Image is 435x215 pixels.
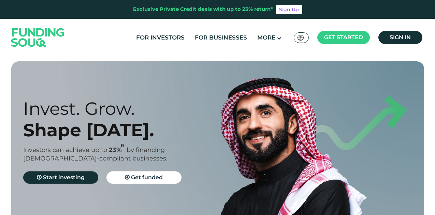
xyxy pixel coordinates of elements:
[4,20,71,55] img: Logo
[133,5,273,13] div: Exclusive Private Credit deals with up to 23% return*
[257,34,275,41] span: More
[23,119,230,141] div: Shape [DATE].
[324,34,363,41] span: Get started
[276,5,302,14] a: Sign Up
[378,31,422,44] a: Sign in
[390,34,411,41] span: Sign in
[121,144,124,148] i: 23% IRR (expected) ~ 15% Net yield (expected)
[193,32,249,43] a: For Businesses
[23,146,168,162] span: by financing [DEMOGRAPHIC_DATA]-compliant businesses.
[109,146,127,154] span: 23%
[134,32,186,43] a: For Investors
[43,174,85,181] span: Start investing
[131,174,163,181] span: Get funded
[298,35,304,41] img: SA Flag
[23,171,98,184] a: Start investing
[23,98,230,119] div: Invest. Grow.
[23,146,107,154] span: Investors can achieve up to
[106,171,182,184] a: Get funded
